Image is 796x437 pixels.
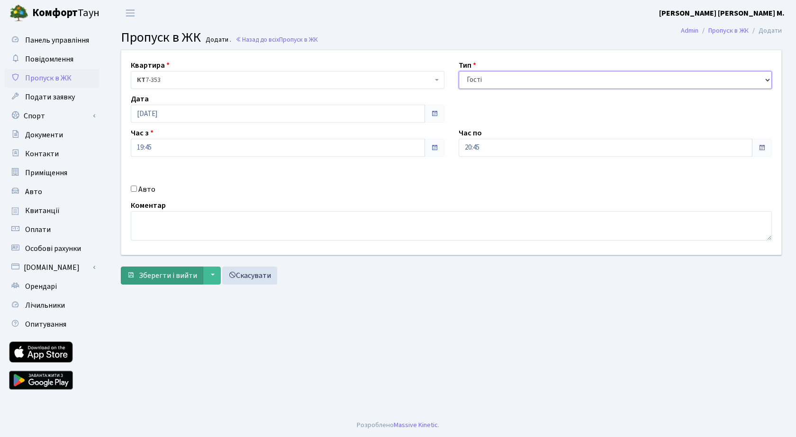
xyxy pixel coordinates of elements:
[5,50,99,69] a: Повідомлення
[25,281,57,292] span: Орендарі
[25,243,81,254] span: Особові рахунки
[204,36,231,44] small: Додати .
[25,130,63,140] span: Документи
[5,258,99,277] a: [DOMAIN_NAME]
[5,182,99,201] a: Авто
[5,163,99,182] a: Приміщення
[25,54,73,64] span: Повідомлення
[25,35,89,45] span: Панель управління
[25,73,72,83] span: Пропуск в ЖК
[131,71,444,89] span: <b>КТ</b>&nbsp;&nbsp;&nbsp;&nbsp;7-353
[131,93,149,105] label: Дата
[137,75,433,85] span: <b>КТ</b>&nbsp;&nbsp;&nbsp;&nbsp;7-353
[708,26,749,36] a: Пропуск в ЖК
[5,315,99,334] a: Опитування
[25,319,66,330] span: Опитування
[5,88,99,107] a: Подати заявку
[749,26,782,36] li: Додати
[5,239,99,258] a: Особові рахунки
[25,92,75,102] span: Подати заявку
[5,69,99,88] a: Пропуск в ЖК
[118,5,142,21] button: Переключити навігацію
[25,149,59,159] span: Контакти
[131,200,166,211] label: Коментар
[5,144,99,163] a: Контакти
[459,60,476,71] label: Тип
[659,8,785,19] a: [PERSON_NAME] [PERSON_NAME] М.
[5,107,99,125] a: Спорт
[121,28,201,47] span: Пропуск в ЖК
[25,224,51,235] span: Оплати
[667,21,796,41] nav: breadcrumb
[5,31,99,50] a: Панель управління
[139,270,197,281] span: Зберегти і вийти
[235,35,318,44] a: Назад до всіхПропуск в ЖК
[25,300,65,311] span: Лічильники
[131,127,154,139] label: Час з
[9,4,28,23] img: logo.png
[394,420,438,430] a: Massive Kinetic
[25,168,67,178] span: Приміщення
[5,220,99,239] a: Оплати
[121,267,203,285] button: Зберегти і вийти
[25,187,42,197] span: Авто
[131,60,170,71] label: Квартира
[681,26,698,36] a: Admin
[357,420,439,430] div: Розроблено .
[5,201,99,220] a: Квитанції
[32,5,99,21] span: Таун
[222,267,277,285] a: Скасувати
[32,5,78,20] b: Комфорт
[459,127,482,139] label: Час по
[25,205,60,216] span: Квитанції
[137,75,145,85] b: КТ
[138,184,155,195] label: Авто
[5,296,99,315] a: Лічильники
[659,8,785,18] b: [PERSON_NAME] [PERSON_NAME] М.
[5,125,99,144] a: Документи
[279,35,318,44] span: Пропуск в ЖК
[5,277,99,296] a: Орендарі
